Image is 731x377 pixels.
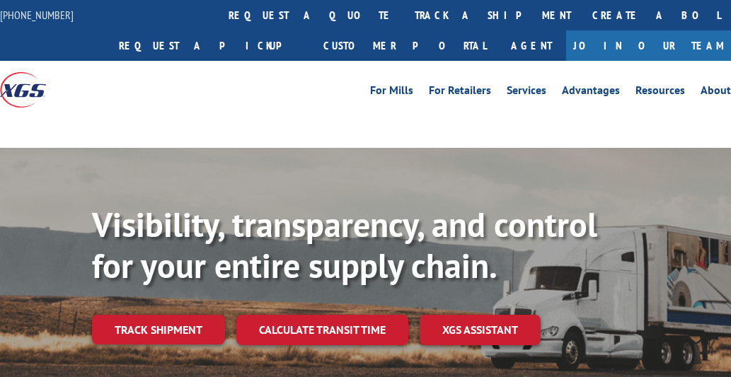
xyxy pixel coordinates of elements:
[236,315,408,345] a: Calculate transit time
[429,85,491,100] a: For Retailers
[635,85,685,100] a: Resources
[701,85,731,100] a: About
[92,315,225,344] a: Track shipment
[562,85,620,100] a: Advantages
[497,30,566,61] a: Agent
[566,30,731,61] a: Join Our Team
[370,85,413,100] a: For Mills
[507,85,546,100] a: Services
[420,315,541,345] a: XGS ASSISTANT
[108,30,313,61] a: Request a pickup
[313,30,497,61] a: Customer Portal
[92,202,597,287] b: Visibility, transparency, and control for your entire supply chain.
